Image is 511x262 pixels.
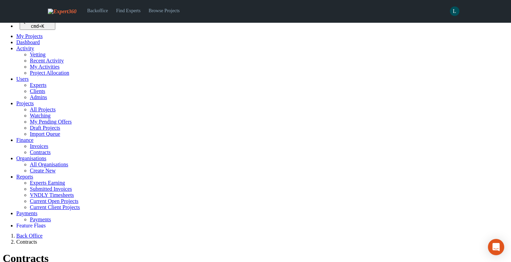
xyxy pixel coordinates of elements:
[16,33,43,39] a: My Projects
[30,204,80,210] a: Current Client Projects
[30,64,60,70] a: My Activities
[30,113,51,118] a: Watching
[16,233,42,239] a: Back Office
[30,94,47,100] a: Admins
[16,39,40,45] a: Dashboard
[16,223,46,228] a: Feature Flags
[30,82,46,88] a: Experts
[30,198,78,204] a: Current Open Projects
[31,24,39,29] kbd: cmd
[30,119,72,125] a: My Pending Offers
[30,149,51,155] a: Contracts
[41,24,44,29] kbd: K
[30,88,45,94] a: Clients
[16,155,46,161] a: Organisations
[16,45,34,51] a: Activity
[30,107,56,112] a: All Projects
[48,8,76,15] img: Expert360
[16,76,29,82] a: Users
[20,18,55,30] button: Quick search... cmd+K
[16,137,34,143] a: Finance
[16,100,34,106] a: Projects
[16,210,37,216] a: Payments
[30,186,72,192] a: Submitted Invoices
[30,192,74,198] a: VNDLY Timesheets
[30,131,60,137] a: Import Queue
[16,239,508,245] li: Contracts
[450,6,459,16] span: L
[30,143,48,149] a: Invoices
[22,24,53,29] div: +
[30,58,64,63] a: Recent Activity
[488,239,504,255] div: Open Intercom Messenger
[30,162,68,167] a: All Organisations
[30,125,60,131] a: Draft Projects
[30,52,45,57] a: Vetting
[16,174,33,180] a: Reports
[30,217,51,222] a: Payments
[30,168,56,173] a: Create New
[30,70,69,76] a: Project Allocation
[30,180,65,186] a: Experts Earning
